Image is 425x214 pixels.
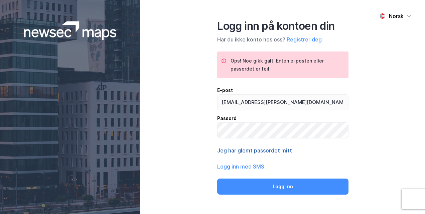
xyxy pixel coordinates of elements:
[217,146,292,154] button: Jeg har glemt passordet mitt
[217,19,348,33] div: Logg inn på kontoen din
[217,114,348,122] div: Passord
[217,35,348,43] div: Har du ikke konto hos oss?
[392,182,425,214] div: Kontrollprogram for chat
[217,179,348,195] button: Logg inn
[217,86,348,94] div: E-post
[217,163,264,171] button: Logg inn med SMS
[231,57,343,73] div: Ops! Noe gikk galt. Enten e-posten eller passordet er feil.
[287,35,322,43] button: Registrer deg
[24,21,117,40] img: logoWhite.bf58a803f64e89776f2b079ca2356427.svg
[392,182,425,214] iframe: Chat Widget
[389,12,404,20] div: Norsk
